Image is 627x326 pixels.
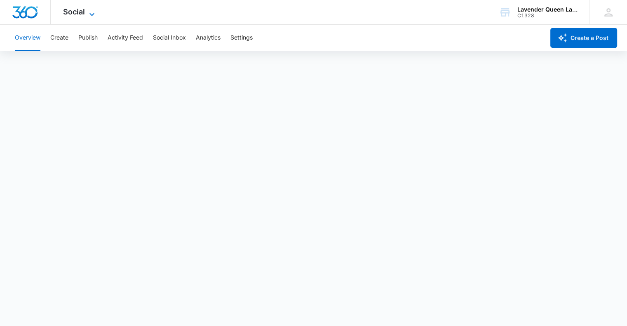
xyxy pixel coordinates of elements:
button: Create a Post [550,28,617,48]
button: Social Inbox [153,25,186,51]
button: Activity Feed [108,25,143,51]
div: account name [517,6,578,13]
button: Publish [78,25,98,51]
button: Analytics [196,25,221,51]
button: Overview [15,25,40,51]
button: Create [50,25,68,51]
div: account id [517,13,578,19]
span: Social [63,7,85,16]
button: Settings [230,25,253,51]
